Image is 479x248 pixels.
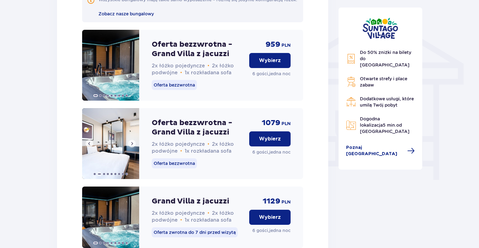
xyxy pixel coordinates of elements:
span: • [208,63,209,69]
p: Oferta bezzwrotna - Grand Villa z jacuzzi [152,118,244,137]
span: 2x łóżko pojedyncze [152,210,205,216]
img: Map Icon [346,120,356,130]
button: Wybierz [249,131,291,146]
span: • [180,217,182,223]
p: Grand Villa z jacuzzi [152,197,229,206]
p: PLN [282,42,291,49]
span: • [180,70,182,76]
img: Oferta bezzwrotna - Grand Villa z jacuzzi [82,108,139,179]
span: 2x łóżko pojedyncze [152,63,205,69]
p: Oferta zwrotna do 7 dni przed wizytą [152,227,238,237]
span: 5 min. [383,123,396,128]
p: 6 gości , jedna noc [252,71,291,77]
p: Oferta bezzwrotna [152,158,197,168]
p: 6 gości , jedna noc [252,227,291,234]
p: PLN [282,199,291,205]
span: • [208,141,209,147]
img: Grand Villa z jacuzzi [82,187,139,248]
img: Grill Icon [346,77,356,87]
a: Zobacz nasze bungalowy [98,10,154,17]
button: Wybierz [249,210,291,225]
img: Suntago Village [362,18,398,39]
span: • [180,148,182,154]
span: Do 50% zniżki na bilety do [GEOGRAPHIC_DATA] [360,50,411,67]
a: Poznaj [GEOGRAPHIC_DATA] [346,145,415,157]
img: Oferta bezzwrotna - Grand Villa z jacuzzi [82,30,139,101]
p: Oferta bezzwrotna [152,80,197,90]
p: Wybierz [259,57,281,64]
p: PLN [282,121,291,127]
span: Dogodna lokalizacja od [GEOGRAPHIC_DATA] [360,116,409,134]
span: 1x rozkładana sofa [185,217,231,223]
span: 2x łóżko pojedyncze [152,141,205,147]
p: Oferta bezzwrotna - Grand Villa z jacuzzi [152,40,244,59]
img: Restaurant Icon [346,97,356,107]
span: Zobacz nasze bungalowy [98,11,154,16]
button: Wybierz [249,53,291,68]
p: 1129 [263,197,280,206]
span: • [208,210,209,216]
p: 959 [266,40,280,49]
span: Dodatkowe usługi, które umilą Twój pobyt [360,96,414,108]
p: Wybierz [259,214,281,221]
span: 1x rozkładana sofa [185,70,231,76]
img: Discount Icon [346,54,356,64]
p: Wybierz [259,135,281,142]
span: Otwarte strefy i place zabaw [360,76,407,87]
span: Poznaj [GEOGRAPHIC_DATA] [346,145,404,157]
p: 1079 [262,118,280,128]
span: 1x rozkładana sofa [185,148,231,154]
p: 6 gości , jedna noc [252,149,291,155]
